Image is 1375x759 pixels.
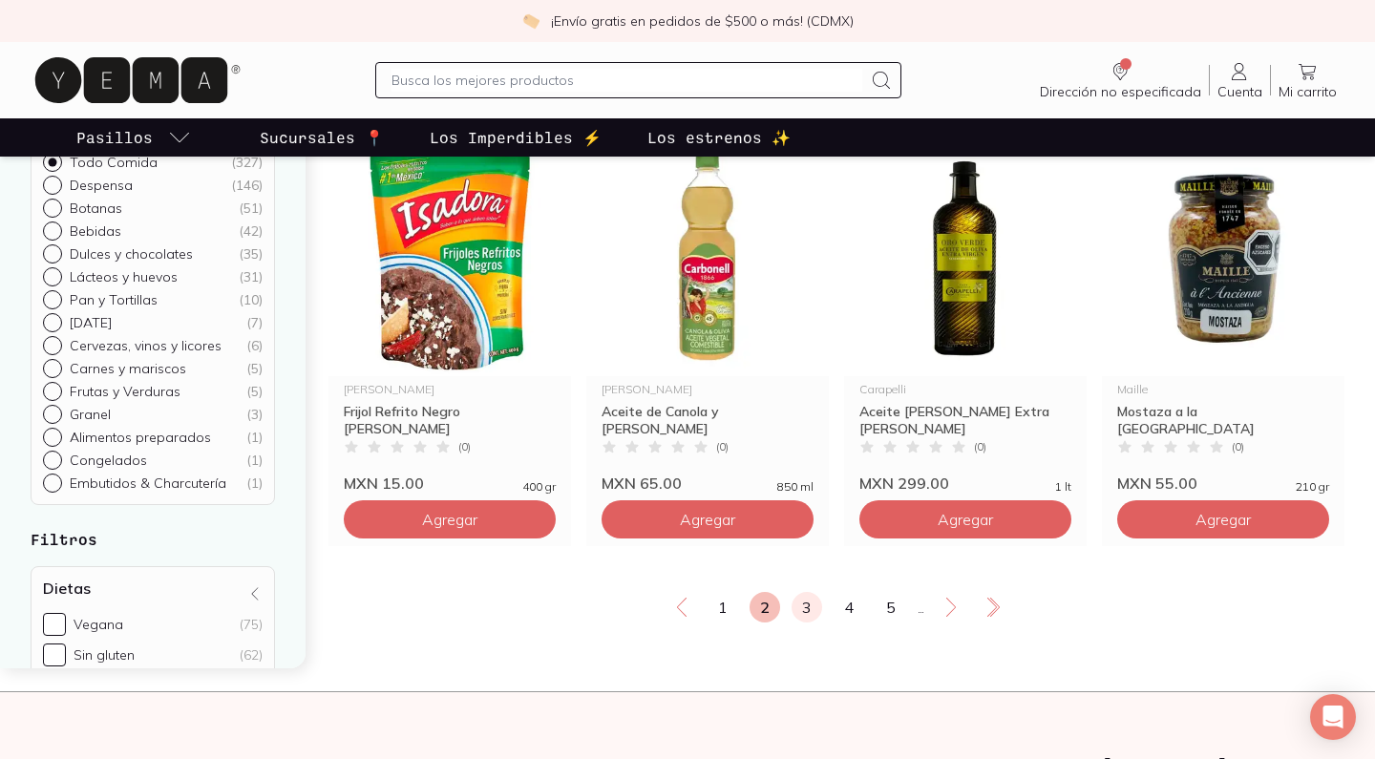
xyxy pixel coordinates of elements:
[602,500,814,538] button: Agregar
[792,592,822,622] a: 3
[70,474,226,492] p: Embutidos & Charcutería
[1271,60,1344,100] a: Mi carrito
[70,177,133,194] p: Despensa
[239,222,263,240] div: ( 42 )
[918,598,924,617] span: ...
[239,291,263,308] div: ( 10 )
[246,314,263,331] div: ( 7 )
[1279,83,1337,100] span: Mi carrito
[859,384,1071,395] div: Carapelli
[240,646,263,664] div: (62)
[1210,60,1270,100] a: Cuenta
[231,177,263,194] div: ( 146 )
[70,429,211,446] p: Alimentos preparados
[602,474,682,493] span: MXN 65.00
[246,360,263,377] div: ( 5 )
[586,141,829,493] a: con oliva[PERSON_NAME]Aceite de Canola y [PERSON_NAME](0)MXN 65.00850 ml
[70,383,180,400] p: Frutas y Verduras
[43,579,91,598] h4: Dietas
[644,118,794,157] a: Los estrenos ✨
[74,616,123,633] div: Vegana
[938,510,993,529] span: Agregar
[1217,83,1262,100] span: Cuenta
[70,337,222,354] p: Cervezas, vinos y licores
[70,154,158,171] p: Todo Comida
[246,452,263,469] div: ( 1 )
[344,403,556,437] div: Frijol Refrito Negro [PERSON_NAME]
[31,530,97,548] strong: Filtros
[246,406,263,423] div: ( 3 )
[602,403,814,437] div: Aceite de Canola y [PERSON_NAME]
[422,510,477,529] span: Agregar
[231,154,263,171] div: ( 327 )
[1032,60,1209,100] a: Dirección no especificada
[426,118,605,157] a: Los Imperdibles ⚡️
[1117,384,1329,395] div: Maille
[680,510,735,529] span: Agregar
[76,126,153,149] p: Pasillos
[73,118,195,157] a: pasillo-todos-link
[1117,403,1329,437] div: Mostaza a la [GEOGRAPHIC_DATA]
[70,222,121,240] p: Bebidas
[974,441,986,453] span: ( 0 )
[834,592,864,622] a: 4
[1296,481,1329,493] span: 210 gr
[246,383,263,400] div: ( 5 )
[246,429,263,446] div: ( 1 )
[239,200,263,217] div: ( 51 )
[70,406,111,423] p: Granel
[328,141,571,493] a: Frijoles negros[PERSON_NAME]Frijol Refrito Negro [PERSON_NAME](0)MXN 15.00400 gr
[256,118,388,157] a: Sucursales 📍
[586,141,829,376] img: con oliva
[70,314,112,331] p: [DATE]
[1102,141,1344,376] img: mostaza a la antigua
[328,141,571,376] img: Frijoles negros
[522,12,539,30] img: check
[876,592,906,622] a: 5
[1310,694,1356,740] div: Open Intercom Messenger
[859,500,1071,538] button: Agregar
[844,141,1087,376] img: Aceite-de-Oliva-Extra-Virgen-Carapelli
[239,268,263,285] div: ( 31 )
[859,403,1071,437] div: Aceite [PERSON_NAME] Extra [PERSON_NAME]
[240,616,263,633] div: (75)
[1040,83,1201,100] span: Dirección no especificada
[391,69,861,92] input: Busca los mejores productos
[70,245,193,263] p: Dulces y chocolates
[647,126,791,149] p: Los estrenos ✨
[70,452,147,469] p: Congelados
[522,481,556,493] span: 400 gr
[70,268,178,285] p: Lácteos y huevos
[1232,441,1244,453] span: ( 0 )
[602,384,814,395] div: [PERSON_NAME]
[1117,500,1329,538] button: Agregar
[344,474,424,493] span: MXN 15.00
[1195,510,1251,529] span: Agregar
[43,613,66,636] input: Vegana(75)
[70,360,186,377] p: Carnes y mariscos
[708,592,738,622] a: 1
[344,500,556,538] button: Agregar
[458,441,471,453] span: ( 0 )
[777,481,814,493] span: 850 ml
[246,337,263,354] div: ( 6 )
[1102,141,1344,493] a: mostaza a la antiguaMailleMostaza a la [GEOGRAPHIC_DATA](0)MXN 55.00210 gr
[430,126,602,149] p: Los Imperdibles ⚡️
[74,646,135,664] div: Sin gluten
[43,643,66,666] input: Sin gluten(62)
[1117,474,1197,493] span: MXN 55.00
[239,245,263,263] div: ( 35 )
[344,384,556,395] div: [PERSON_NAME]
[716,441,729,453] span: ( 0 )
[1055,481,1071,493] span: 1 lt
[551,11,854,31] p: ¡Envío gratis en pedidos de $500 o más! (CDMX)
[70,291,158,308] p: Pan y Tortillas
[750,592,780,622] a: 2
[859,474,949,493] span: MXN 299.00
[260,126,384,149] p: Sucursales 📍
[246,474,263,492] div: ( 1 )
[844,141,1087,493] a: Aceite-de-Oliva-Extra-Virgen-CarapelliCarapelliAceite [PERSON_NAME] Extra [PERSON_NAME](0)MXN 299...
[70,200,122,217] p: Botanas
